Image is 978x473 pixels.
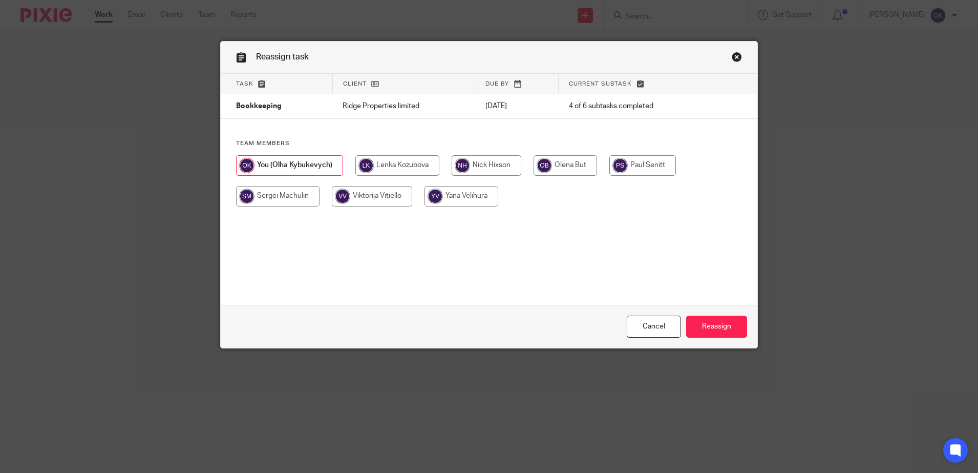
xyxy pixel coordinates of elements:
[485,101,548,111] p: [DATE]
[256,53,309,61] span: Reassign task
[732,52,742,66] a: Close this dialog window
[236,81,253,87] span: Task
[686,316,747,338] input: Reassign
[236,103,282,110] span: Bookkeeping
[559,94,713,119] td: 4 of 6 subtasks completed
[569,81,632,87] span: Current subtask
[485,81,509,87] span: Due by
[343,81,367,87] span: Client
[343,101,465,111] p: Ridge Properties limited
[236,139,742,148] h4: Team members
[627,316,681,338] a: Close this dialog window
